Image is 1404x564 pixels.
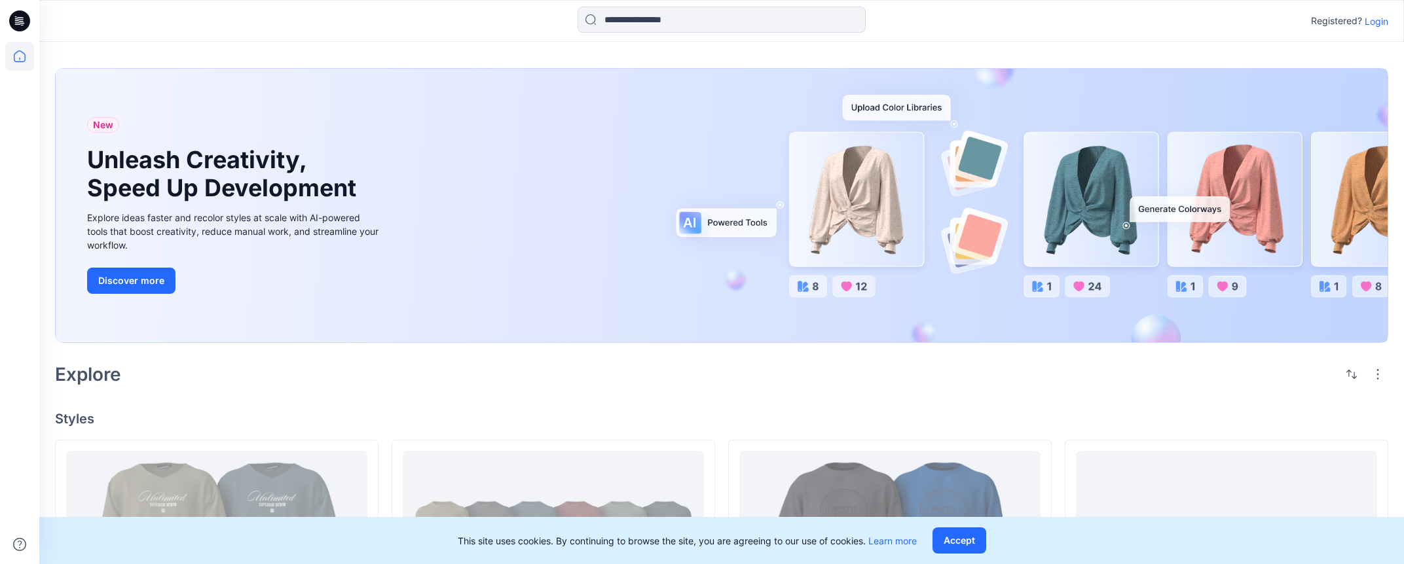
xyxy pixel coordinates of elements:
[87,211,382,252] div: Explore ideas faster and recolor styles at scale with AI-powered tools that boost creativity, red...
[868,535,917,546] a: Learn more
[87,146,362,202] h1: Unleash Creativity, Speed Up Development
[458,534,917,548] p: This site uses cookies. By continuing to browse the site, you are agreeing to our use of cookies.
[1365,14,1388,28] p: Login
[1311,13,1362,29] p: Registered?
[87,268,175,294] button: Discover more
[87,268,382,294] a: Discover more
[93,117,113,133] span: New
[933,527,986,554] button: Accept
[55,364,121,385] h2: Explore
[55,411,1388,427] h4: Styles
